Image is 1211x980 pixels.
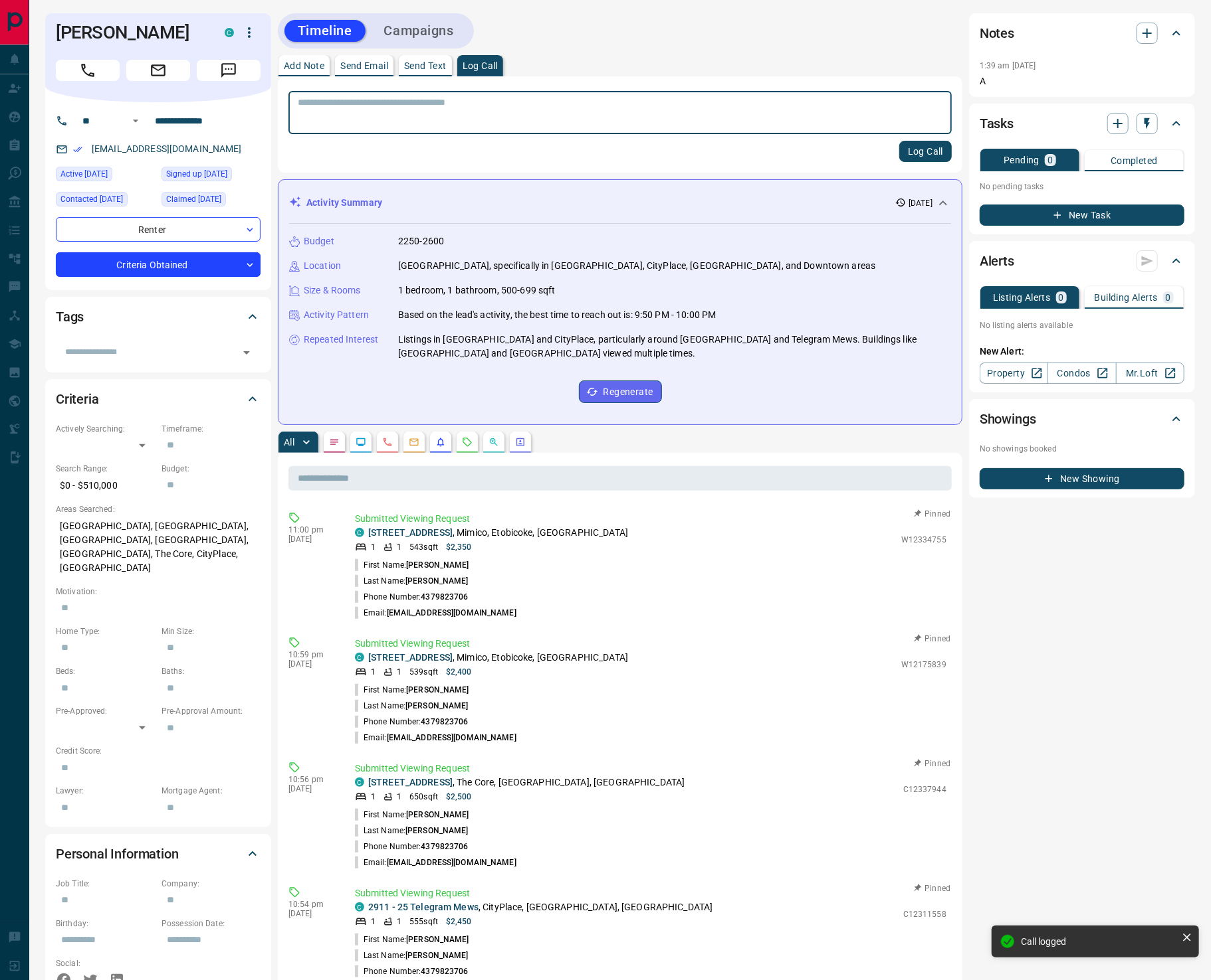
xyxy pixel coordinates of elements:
p: 1 [397,916,401,928]
p: First Name: [355,684,469,696]
p: Company: [162,878,261,890]
h2: Criteria [56,388,99,410]
svg: Agent Actions [515,437,526,448]
p: , Mimico, Etobicoke, [GEOGRAPHIC_DATA] [368,526,628,540]
button: Regenerate [579,380,662,403]
span: [PERSON_NAME] [406,935,469,944]
p: Add Note [284,61,324,70]
p: Listings in [GEOGRAPHIC_DATA] and CityPlace, particularly around [GEOGRAPHIC_DATA] and Telegram M... [398,333,951,361]
p: Home Type: [56,625,155,637]
span: [EMAIL_ADDRESS][DOMAIN_NAME] [387,733,516,742]
svg: Lead Browsing Activity [356,437,366,448]
p: $2,500 [446,791,472,803]
p: Timeframe: [162,423,261,435]
p: All [284,438,294,447]
p: $2,350 [446,541,472,553]
p: A [980,74,1184,88]
button: Pinned [913,758,952,770]
div: Criteria [56,383,261,415]
h2: Notes [980,23,1014,44]
div: condos.ca [355,528,364,537]
div: Mon Aug 11 2025 [56,167,155,185]
span: Claimed [DATE] [166,193,221,206]
p: C12311558 [903,908,946,920]
p: Budget [304,234,334,248]
p: Pending [1004,155,1040,165]
p: Size & Rooms [304,284,361,297]
p: No showings booked [980,443,1184,455]
a: 2911 - 25 Telegram Mews [368,902,479,912]
div: condos.ca [225,28,234,37]
div: Wed Mar 26 2025 [162,192,261,210]
div: Thu Mar 27 2025 [56,192,155,210]
p: [DATE] [909,197,933,209]
p: 10:54 pm [288,900,335,909]
p: 0 [1166,293,1171,302]
svg: Requests [462,437,473,448]
p: Phone Number: [355,591,469,603]
a: Property [980,363,1048,384]
p: Email: [355,857,516,868]
p: Budget: [162,463,261,475]
a: [STREET_ADDRESS] [368,527,453,538]
p: Email: [355,732,516,744]
p: 1 [397,791,401,803]
p: Phone Number: [355,716,469,728]
a: [STREET_ADDRESS] [368,777,453,787]
p: 10:59 pm [288,650,335,659]
p: First Name: [355,559,469,571]
p: 1 bedroom, 1 bathroom, 500-699 sqft [398,284,556,297]
p: Activity Summary [306,196,382,210]
button: Timeline [284,20,366,42]
p: 1 [371,541,376,553]
p: 0 [1047,155,1053,165]
p: No listing alerts available [980,319,1184,331]
p: [DATE] [288,784,335,793]
p: Motivation: [56,586,261,598]
p: Phone Number: [355,841,469,853]
button: Campaigns [371,20,467,42]
button: New Task [980,204,1184,226]
p: Activity Pattern [304,308,369,322]
span: 4379823706 [421,967,468,976]
p: First Name: [355,934,469,945]
span: 4379823706 [421,842,468,851]
p: Repeated Interest [304,333,378,347]
h2: Personal Information [56,843,179,864]
span: [PERSON_NAME] [406,685,469,694]
div: condos.ca [355,653,364,662]
div: Tasks [980,108,1184,139]
span: 4379823706 [421,592,468,602]
p: 650 sqft [409,791,438,803]
p: [GEOGRAPHIC_DATA], [GEOGRAPHIC_DATA], [GEOGRAPHIC_DATA], [GEOGRAPHIC_DATA], [GEOGRAPHIC_DATA], Th... [56,515,261,579]
p: W12334755 [901,534,946,546]
p: C12337944 [903,783,946,795]
svg: Notes [329,437,340,448]
p: Email: [355,607,516,619]
svg: Email Verified [73,145,82,154]
p: $2,450 [446,916,472,928]
p: Last Name: [355,575,469,587]
p: Actively Searching: [56,423,155,435]
p: Last Name: [355,825,469,837]
p: Log Call [463,61,498,70]
h2: Tasks [980,113,1014,134]
span: Message [197,60,261,81]
span: Email [126,60,190,81]
p: Completed [1111,156,1158,165]
span: Active [DATE] [60,167,108,181]
p: , Mimico, Etobicoke, [GEOGRAPHIC_DATA] [368,651,628,665]
span: Signed up [DATE] [166,167,227,181]
p: , CityPlace, [GEOGRAPHIC_DATA], [GEOGRAPHIC_DATA] [368,900,713,914]
p: 2250-2600 [398,234,444,248]
p: 1 [371,791,376,803]
p: Social: [56,957,155,969]
span: 4379823706 [421,717,468,726]
span: [EMAIL_ADDRESS][DOMAIN_NAME] [387,608,516,617]
p: 1 [371,916,376,928]
p: Submitted Viewing Request [355,512,946,526]
div: Call logged [1021,936,1176,947]
span: Contacted [DATE] [60,193,123,206]
p: $2,400 [446,666,472,678]
span: [PERSON_NAME] [406,560,469,570]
